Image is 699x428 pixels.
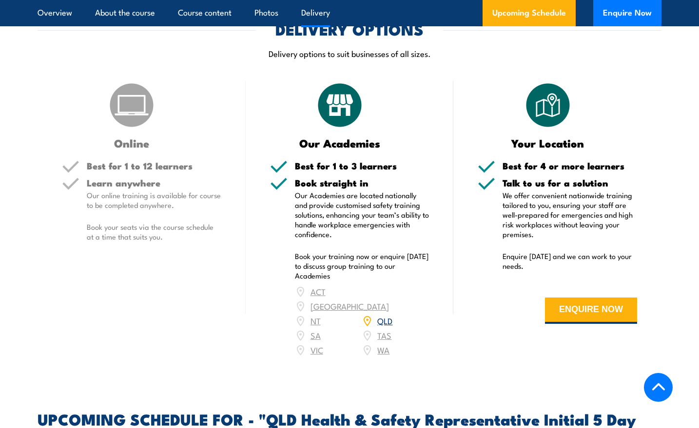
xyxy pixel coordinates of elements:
h5: Best for 1 to 12 learners [87,161,221,170]
h2: DELIVERY OPTIONS [275,22,424,36]
p: Book your seats via the course schedule at a time that suits you. [87,222,221,242]
h5: Learn anywhere [87,178,221,187]
p: Our online training is available for course to be completed anywhere. [87,190,221,210]
h3: Your Location [478,137,618,149]
h5: Book straight in [295,178,429,187]
button: ENQUIRE NOW [545,298,637,324]
h3: Our Academies [270,137,410,149]
h3: Online [62,137,202,149]
a: QLD [377,315,392,326]
p: Book your training now or enquire [DATE] to discuss group training to our Academies [295,251,429,280]
p: Our Academies are located nationally and provide customised safety training solutions, enhancing ... [295,190,429,239]
p: Enquire [DATE] and we can work to your needs. [503,251,637,271]
p: Delivery options to suit businesses of all sizes. [38,48,661,59]
h5: Talk to us for a solution [503,178,637,187]
h5: Best for 4 or more learners [503,161,637,170]
p: We offer convenient nationwide training tailored to you, ensuring your staff are well-prepared fo... [503,190,637,239]
h5: Best for 1 to 3 learners [295,161,429,170]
